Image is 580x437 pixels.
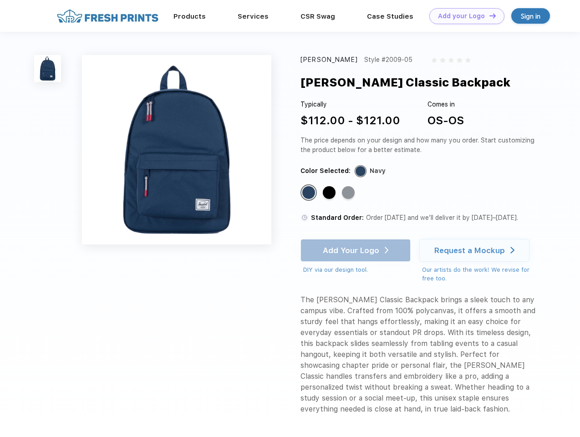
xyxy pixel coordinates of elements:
span: Order [DATE] and we’ll deliver it by [DATE]–[DATE]. [366,214,518,221]
div: $112.00 - $121.00 [300,112,400,129]
div: Comes in [427,100,464,109]
div: Style #2009-05 [364,55,412,65]
div: [PERSON_NAME] Classic Backpack [300,74,510,91]
img: DT [489,13,496,18]
img: gray_star.svg [465,57,471,63]
img: gray_star.svg [457,57,462,63]
img: gray_star.svg [448,57,454,63]
a: Sign in [511,8,550,24]
div: Navy [302,186,315,199]
img: gray_star.svg [432,57,437,63]
div: Color Selected: [300,166,351,176]
img: fo%20logo%202.webp [54,8,161,24]
div: Sign in [521,11,540,21]
div: Request a Mockup [434,246,505,255]
div: Raven Crosshatch [342,186,355,199]
div: Navy [370,166,386,176]
span: Standard Order: [311,214,364,221]
div: Add your Logo [438,12,485,20]
div: The price depends on your design and how many you order. Start customizing the product below for ... [300,136,538,155]
div: [PERSON_NAME] [300,55,358,65]
div: The [PERSON_NAME] Classic Backpack brings a sleek touch to any campus vibe. Crafted from 100% pol... [300,295,538,415]
a: Products [173,12,206,20]
div: OS-OS [427,112,464,129]
div: DIY via our design tool. [303,265,411,274]
div: Black [323,186,336,199]
div: Our artists do the work! We revise for free too. [422,265,538,283]
img: gray_star.svg [440,57,445,63]
img: standard order [300,213,309,222]
img: func=resize&h=640 [82,55,271,244]
div: Typically [300,100,400,109]
img: func=resize&h=100 [34,55,61,82]
img: white arrow [510,247,514,254]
